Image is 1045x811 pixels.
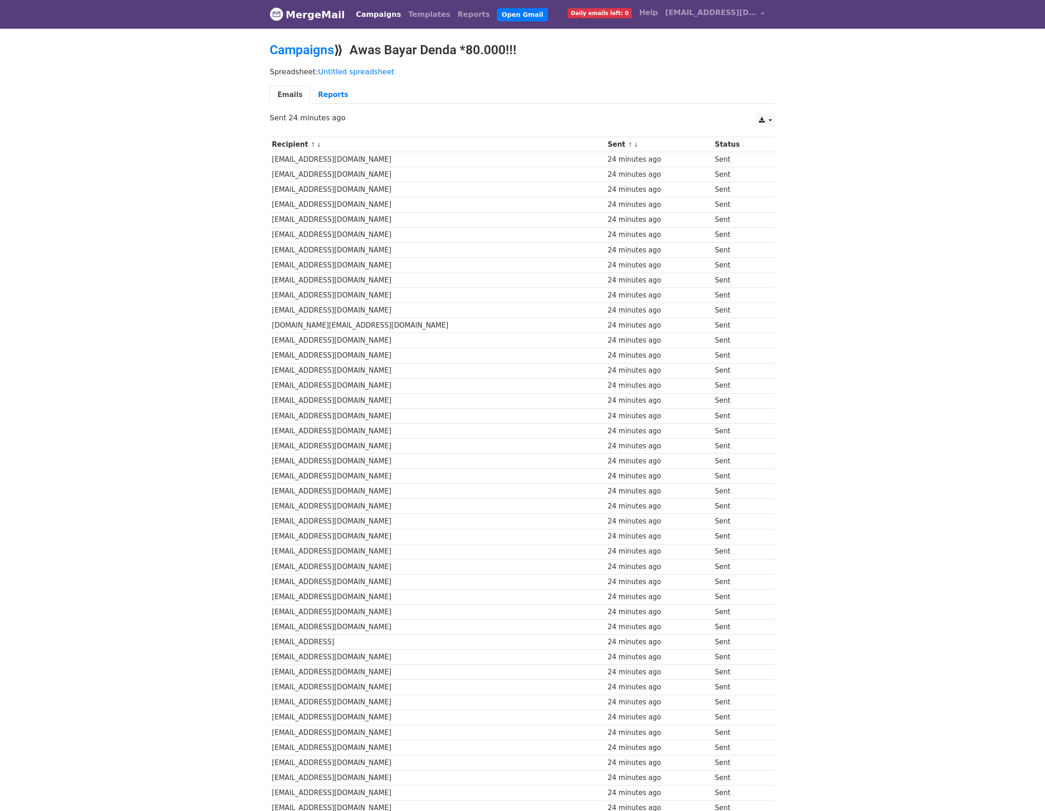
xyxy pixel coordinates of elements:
div: 24 minutes ago [608,577,711,587]
td: [EMAIL_ADDRESS][DOMAIN_NAME] [270,620,605,635]
div: 24 minutes ago [608,697,711,708]
a: MergeMail [270,5,345,24]
td: Sent [713,484,768,499]
td: [EMAIL_ADDRESS][DOMAIN_NAME] [270,589,605,604]
div: 24 minutes ago [608,546,711,557]
td: [EMAIL_ADDRESS][DOMAIN_NAME] [270,484,605,499]
td: [EMAIL_ADDRESS] [270,635,605,650]
div: 24 minutes ago [608,350,711,361]
span: [EMAIL_ADDRESS][DOMAIN_NAME] [665,7,756,18]
p: Spreadsheet: [270,67,775,77]
td: [EMAIL_ADDRESS][DOMAIN_NAME] [270,272,605,287]
td: Sent [713,408,768,423]
div: 24 minutes ago [608,290,711,301]
a: Campaigns [270,42,334,57]
div: 24 minutes ago [608,426,711,436]
td: [EMAIL_ADDRESS][DOMAIN_NAME] [270,182,605,197]
td: Sent [713,423,768,438]
td: [EMAIL_ADDRESS][DOMAIN_NAME] [270,680,605,695]
td: [EMAIL_ADDRESS][DOMAIN_NAME] [270,710,605,725]
a: Campaigns [352,5,405,24]
td: Sent [713,333,768,348]
td: [EMAIL_ADDRESS][DOMAIN_NAME] [270,725,605,740]
div: 24 minutes ago [608,365,711,376]
a: Emails [270,86,310,104]
td: [DOMAIN_NAME][EMAIL_ADDRESS][DOMAIN_NAME] [270,318,605,333]
td: Sent [713,529,768,544]
div: 24 minutes ago [608,320,711,331]
a: Untitled spreadsheet [318,67,394,76]
td: Sent [713,469,768,484]
td: [EMAIL_ADDRESS][DOMAIN_NAME] [270,378,605,393]
td: Sent [713,680,768,695]
span: Daily emails left: 0 [568,8,632,18]
div: 24 minutes ago [608,169,711,180]
td: [EMAIL_ADDRESS][DOMAIN_NAME] [270,257,605,272]
div: 24 minutes ago [608,501,711,512]
a: ↓ [634,141,639,148]
td: Sent [713,272,768,287]
div: 24 minutes ago [608,652,711,662]
td: [EMAIL_ADDRESS][DOMAIN_NAME] [270,152,605,167]
a: ↑ [311,141,316,148]
div: 24 minutes ago [608,728,711,738]
div: 24 minutes ago [608,788,711,798]
td: [EMAIL_ADDRESS][DOMAIN_NAME] [270,695,605,710]
td: [EMAIL_ADDRESS][DOMAIN_NAME] [270,740,605,755]
a: Open Gmail [497,8,548,21]
td: Sent [713,710,768,725]
td: Sent [713,257,768,272]
td: Sent [713,755,768,770]
td: Sent [713,288,768,303]
div: 24 minutes ago [608,682,711,693]
a: Templates [405,5,454,24]
td: Sent [713,589,768,604]
td: [EMAIL_ADDRESS][DOMAIN_NAME] [270,333,605,348]
td: [EMAIL_ADDRESS][DOMAIN_NAME] [270,544,605,559]
h2: ⟫ Awas Bayar Denda *80.000!!! [270,42,775,58]
td: [EMAIL_ADDRESS][DOMAIN_NAME] [270,438,605,453]
td: Sent [713,363,768,378]
td: Sent [713,785,768,801]
td: [EMAIL_ADDRESS][DOMAIN_NAME] [270,242,605,257]
td: [EMAIL_ADDRESS][DOMAIN_NAME] [270,393,605,408]
td: Sent [713,695,768,710]
td: Sent [713,167,768,182]
div: 24 minutes ago [608,185,711,195]
div: 24 minutes ago [608,275,711,286]
div: 24 minutes ago [608,712,711,723]
div: 24 minutes ago [608,380,711,391]
td: Sent [713,182,768,197]
th: Recipient [270,137,605,152]
a: Reports [310,86,356,104]
div: 24 minutes ago [608,773,711,783]
div: 24 minutes ago [608,230,711,240]
div: 24 minutes ago [608,471,711,482]
td: [EMAIL_ADDRESS][DOMAIN_NAME] [270,363,605,378]
div: 24 minutes ago [608,215,711,225]
td: Sent [713,348,768,363]
a: ↓ [316,141,321,148]
div: 24 minutes ago [608,456,711,467]
td: [EMAIL_ADDRESS][DOMAIN_NAME] [270,650,605,665]
td: Sent [713,514,768,529]
div: 24 minutes ago [608,592,711,602]
div: 24 minutes ago [608,622,711,632]
div: 24 minutes ago [608,200,711,210]
td: [EMAIL_ADDRESS][DOMAIN_NAME] [270,574,605,589]
td: [EMAIL_ADDRESS][DOMAIN_NAME] [270,469,605,484]
td: Sent [713,197,768,212]
td: [EMAIL_ADDRESS][DOMAIN_NAME] [270,348,605,363]
div: 24 minutes ago [608,154,711,165]
td: Sent [713,454,768,469]
td: Sent [713,544,768,559]
td: Sent [713,499,768,514]
div: 24 minutes ago [608,395,711,406]
td: [EMAIL_ADDRESS][DOMAIN_NAME] [270,770,605,785]
td: Sent [713,650,768,665]
td: [EMAIL_ADDRESS][DOMAIN_NAME] [270,559,605,574]
div: 24 minutes ago [608,667,711,678]
td: Sent [713,665,768,680]
td: Sent [713,770,768,785]
td: [EMAIL_ADDRESS][DOMAIN_NAME] [270,605,605,620]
